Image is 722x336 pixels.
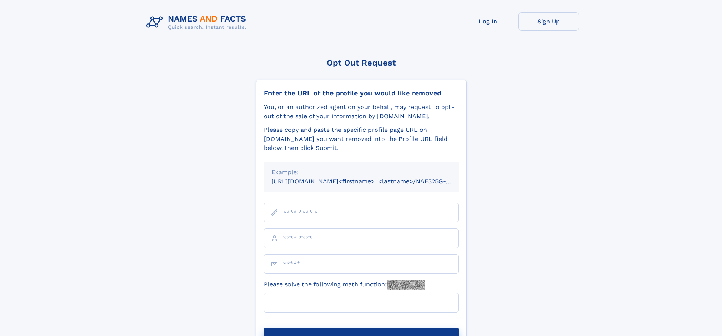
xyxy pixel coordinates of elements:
[264,280,425,290] label: Please solve the following math function:
[256,58,467,67] div: Opt Out Request
[518,12,579,31] a: Sign Up
[271,168,451,177] div: Example:
[458,12,518,31] a: Log In
[143,12,252,33] img: Logo Names and Facts
[264,125,459,153] div: Please copy and paste the specific profile page URL on [DOMAIN_NAME] you want removed into the Pr...
[264,89,459,97] div: Enter the URL of the profile you would like removed
[271,178,473,185] small: [URL][DOMAIN_NAME]<firstname>_<lastname>/NAF325G-xxxxxxxx
[264,103,459,121] div: You, or an authorized agent on your behalf, may request to opt-out of the sale of your informatio...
